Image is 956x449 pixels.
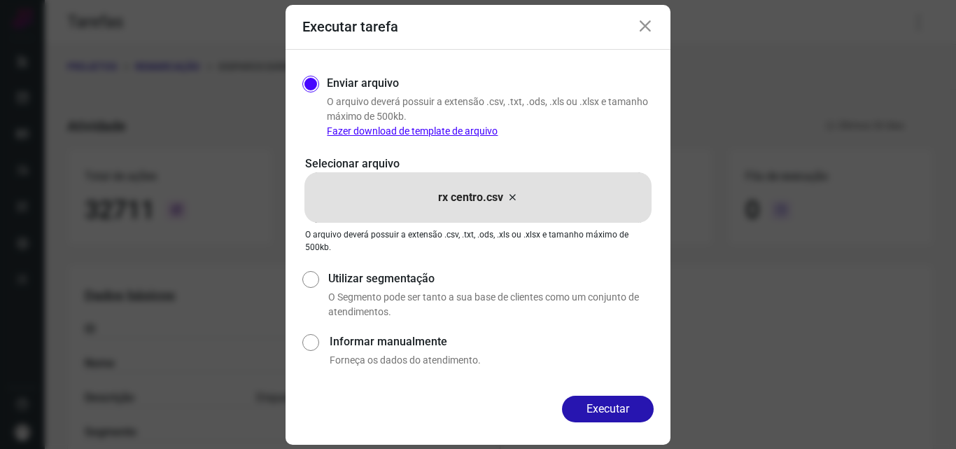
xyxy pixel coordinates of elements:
a: Fazer download de template de arquivo [327,125,498,137]
p: O arquivo deverá possuir a extensão .csv, .txt, .ods, .xls ou .xlsx e tamanho máximo de 500kb. [305,228,651,254]
p: rx centro.csv [438,189,503,206]
p: Selecionar arquivo [305,156,651,172]
label: Utilizar segmentação [328,270,654,287]
p: O arquivo deverá possuir a extensão .csv, .txt, .ods, .xls ou .xlsx e tamanho máximo de 500kb. [327,95,654,139]
p: O Segmento pode ser tanto a sua base de clientes como um conjunto de atendimentos. [328,290,654,319]
label: Enviar arquivo [327,75,399,92]
button: Executar [562,396,654,422]
p: Forneça os dados do atendimento. [330,353,654,368]
label: Informar manualmente [330,333,654,350]
h3: Executar tarefa [302,18,398,35]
